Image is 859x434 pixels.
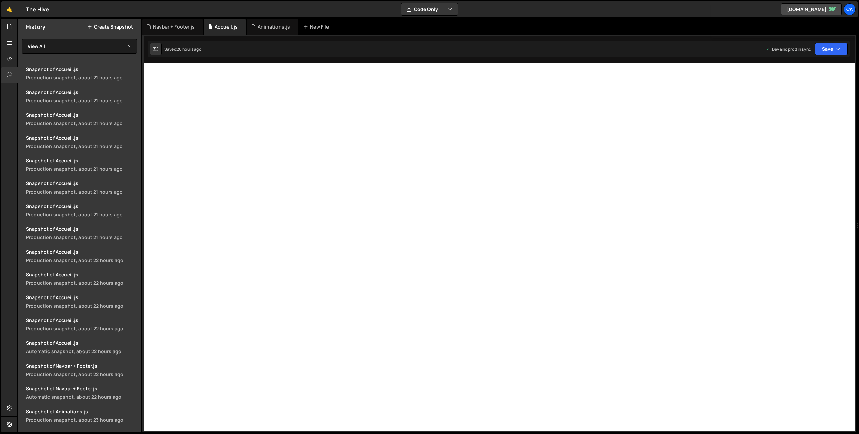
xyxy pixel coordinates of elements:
a: Snapshot of Navbar + Footer.js Production snapshot, about 22 hours ago [22,359,141,381]
div: Snapshot of Accueil.js [26,271,137,278]
div: Production snapshot, about 22 hours ago [26,371,137,377]
a: Snapshot of Accueil.js Production snapshot, about 21 hours ago [22,62,141,85]
a: Snapshot of Accueil.js Production snapshot, about 21 hours ago [22,108,141,130]
div: Production snapshot, about 21 hours ago [26,234,137,240]
div: Snapshot of Accueil.js [26,157,137,164]
a: Snapshot of Animations.js Production snapshot, about 23 hours ago [22,404,141,427]
div: Automatic snapshot, about 22 hours ago [26,394,137,400]
div: Production snapshot, about 22 hours ago [26,303,137,309]
div: Snapshot of Accueil.js [26,294,137,301]
div: Snapshot of Accueil.js [26,89,137,95]
div: Production snapshot, about 23 hours ago [26,417,137,423]
div: Snapshot of Accueil.js [26,112,137,118]
a: 🤙 [1,1,18,17]
div: Production snapshot, about 21 hours ago [26,120,137,126]
div: Production snapshot, about 22 hours ago [26,325,137,332]
div: Dev and prod in sync [765,46,811,52]
a: Snapshot of Accueil.js Production snapshot, about 22 hours ago [22,245,141,267]
a: Snapshot of Accueil.js Production snapshot, about 21 hours ago [22,199,141,222]
h2: History [26,23,45,31]
div: Snapshot of Accueil.js [26,203,137,209]
div: Snapshot of Accueil.js [26,134,137,141]
div: Snapshot of Accueil.js [26,340,137,346]
div: Snapshot of Navbar + Footer.js [26,363,137,369]
a: Snapshot of Navbar + Footer.js Automatic snapshot, about 22 hours ago [22,381,141,404]
div: 20 hours ago [176,46,201,52]
div: Snapshot of Accueil.js [26,226,137,232]
button: Create Snapshot [87,24,133,30]
div: Production snapshot, about 21 hours ago [26,97,137,104]
div: Production snapshot, about 22 hours ago [26,280,137,286]
a: Snapshot of Accueil.js Production snapshot, about 21 hours ago [22,222,141,245]
div: Animations.js [258,23,290,30]
div: Production snapshot, about 21 hours ago [26,211,137,218]
div: Snapshot of Animations.js [26,408,137,415]
div: Production snapshot, about 22 hours ago [26,257,137,263]
div: New File [303,23,332,30]
div: Accueil.js [215,23,238,30]
a: Snapshot of Accueil.js Production snapshot, about 21 hours ago [22,85,141,108]
div: Production snapshot, about 21 hours ago [26,188,137,195]
div: Snapshot of Accueil.js [26,180,137,186]
div: Snapshot of Navbar + Footer.js [26,385,137,392]
a: Snapshot of Accueil.js Automatic snapshot, about 22 hours ago [22,336,141,359]
button: Code Only [401,3,458,15]
div: Snapshot of Accueil.js [26,66,137,72]
div: The Hive [26,5,49,13]
a: Snapshot of Accueil.js Production snapshot, about 22 hours ago [22,313,141,336]
a: Snapshot of Accueil.js Production snapshot, about 21 hours ago [22,153,141,176]
a: Snapshot of Accueil.js Production snapshot, about 21 hours ago [22,176,141,199]
div: Production snapshot, about 21 hours ago [26,74,137,81]
button: Save [815,43,848,55]
div: Snapshot of Accueil.js [26,317,137,323]
a: Snapshot of Accueil.js Production snapshot, about 22 hours ago [22,267,141,290]
div: Navbar + Footer.js [153,23,195,30]
div: Automatic snapshot, about 22 hours ago [26,348,137,355]
a: Snapshot of Accueil.js Production snapshot, about 22 hours ago [22,290,141,313]
a: Snapshot of Accueil.js Production snapshot, about 21 hours ago [22,130,141,153]
div: Snapshot of Accueil.js [26,249,137,255]
div: Production snapshot, about 21 hours ago [26,143,137,149]
div: Production snapshot, about 21 hours ago [26,166,137,172]
div: Saved [164,46,201,52]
